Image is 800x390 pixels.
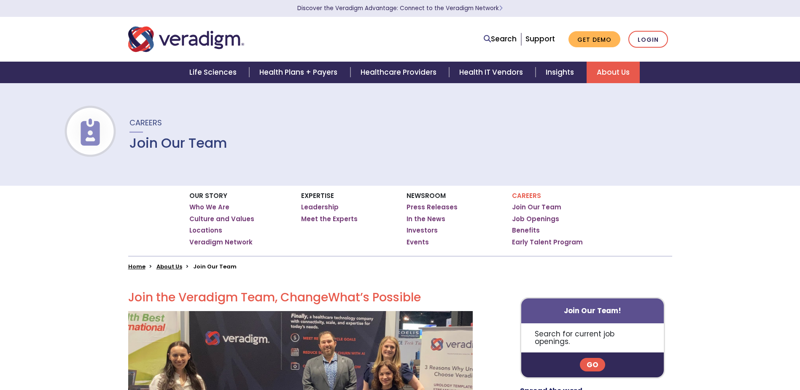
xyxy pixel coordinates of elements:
a: Get Demo [568,31,620,48]
a: Life Sciences [179,62,249,83]
a: Culture and Values [189,215,254,223]
a: Healthcare Providers [350,62,449,83]
a: Health Plans + Payers [249,62,350,83]
a: Investors [407,226,438,235]
a: In the News [407,215,445,223]
a: Login [628,31,668,48]
img: Veradigm logo [128,25,244,53]
a: Insights [536,62,587,83]
strong: Join Our Team! [564,306,621,316]
a: Press Releases [407,203,458,211]
a: Support [525,34,555,44]
a: Events [407,238,429,246]
a: Veradigm Network [189,238,253,246]
a: Leadership [301,203,339,211]
a: Meet the Experts [301,215,358,223]
a: Home [128,263,145,271]
a: Join Our Team [512,203,561,211]
h2: Join the Veradigm Team, Change [128,290,473,305]
a: Locations [189,226,222,235]
a: Go [580,358,605,371]
a: Discover the Veradigm Advantage: Connect to the Veradigm NetworkLearn More [297,4,503,12]
p: Search for current job openings. [521,323,664,352]
a: Search [484,33,517,45]
a: Early Talent Program [512,238,583,246]
span: Learn More [499,4,503,12]
a: Benefits [512,226,540,235]
a: Job Openings [512,215,559,223]
a: About Us [587,62,640,83]
a: About Us [156,263,182,271]
span: What’s Possible [328,289,421,306]
h1: Join Our Team [129,135,227,151]
span: Careers [129,117,162,128]
a: Health IT Vendors [449,62,536,83]
a: Who We Are [189,203,229,211]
